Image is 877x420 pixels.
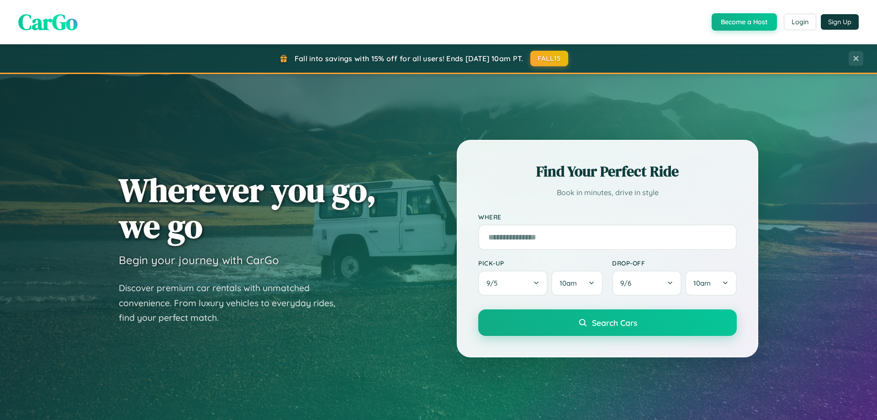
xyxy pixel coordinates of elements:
[821,14,859,30] button: Sign Up
[18,7,78,37] span: CarGo
[478,271,548,296] button: 9/5
[119,172,376,244] h1: Wherever you go, we go
[560,279,577,287] span: 10am
[478,259,603,267] label: Pick-up
[612,271,682,296] button: 9/6
[784,14,816,30] button: Login
[592,318,637,328] span: Search Cars
[119,253,279,267] h3: Begin your journey with CarGo
[712,13,777,31] button: Become a Host
[478,186,737,199] p: Book in minutes, drive in style
[620,279,636,287] span: 9 / 6
[685,271,737,296] button: 10am
[478,213,737,221] label: Where
[119,281,347,325] p: Discover premium car rentals with unmatched convenience. From luxury vehicles to everyday rides, ...
[478,161,737,181] h2: Find Your Perfect Ride
[551,271,603,296] button: 10am
[486,279,502,287] span: 9 / 5
[530,51,569,66] button: FALL15
[612,259,737,267] label: Drop-off
[693,279,711,287] span: 10am
[478,309,737,336] button: Search Cars
[295,54,523,63] span: Fall into savings with 15% off for all users! Ends [DATE] 10am PT.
